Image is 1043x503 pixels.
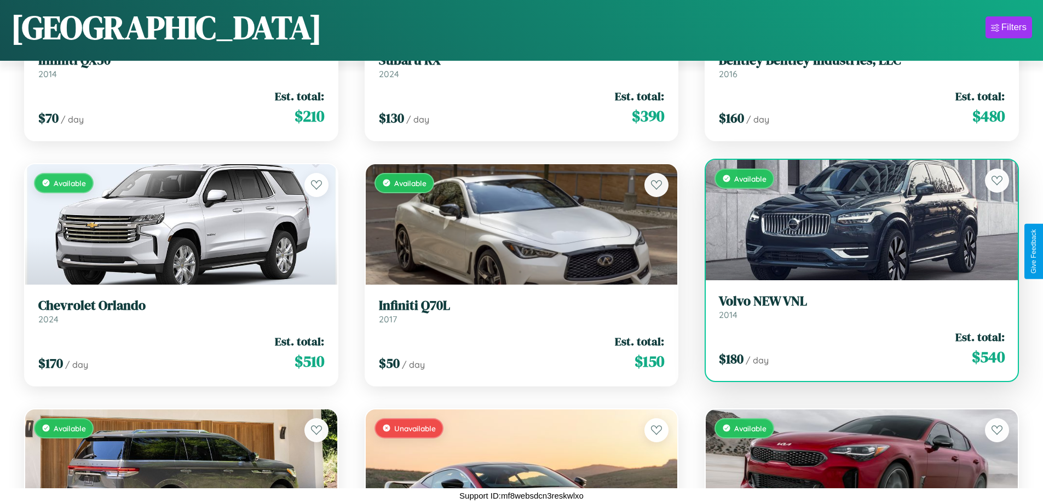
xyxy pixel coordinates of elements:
a: Infiniti Q70L2017 [379,298,665,325]
h3: Infiniti Q70L [379,298,665,314]
span: $ 180 [719,350,744,368]
span: Unavailable [394,424,436,433]
span: 2014 [38,68,57,79]
span: Est. total: [615,88,664,104]
span: Est. total: [615,333,664,349]
h3: Chevrolet Orlando [38,298,324,314]
span: Available [54,178,86,188]
a: Bentley Bentley Industries, LLC2016 [719,53,1005,79]
span: 2024 [379,68,399,79]
span: / day [402,359,425,370]
span: Available [734,174,767,183]
span: $ 210 [295,105,324,127]
span: / day [65,359,88,370]
h3: Volvo NEW VNL [719,293,1005,309]
span: / day [61,114,84,125]
span: / day [746,355,769,366]
span: Available [394,178,427,188]
span: $ 50 [379,354,400,372]
span: Available [734,424,767,433]
span: $ 170 [38,354,63,372]
h1: [GEOGRAPHIC_DATA] [11,5,322,50]
span: $ 390 [632,105,664,127]
span: $ 70 [38,109,59,127]
div: Give Feedback [1030,229,1038,274]
span: Est. total: [275,88,324,104]
span: 2016 [719,68,737,79]
a: Chevrolet Orlando2024 [38,298,324,325]
span: $ 130 [379,109,404,127]
span: Available [54,424,86,433]
a: Volvo NEW VNL2014 [719,293,1005,320]
span: Est. total: [955,88,1005,104]
p: Support ID: mf8websdcn3reskwlxo [459,488,584,503]
span: $ 510 [295,350,324,372]
span: 2024 [38,314,59,325]
span: $ 160 [719,109,744,127]
span: $ 150 [635,350,664,372]
h3: Subaru RX [379,53,665,68]
a: Subaru RX2024 [379,53,665,79]
span: / day [406,114,429,125]
div: Filters [1001,22,1027,33]
span: / day [746,114,769,125]
h3: Bentley Bentley Industries, LLC [719,53,1005,68]
button: Filters [986,16,1032,38]
h3: Infiniti QX50 [38,53,324,68]
a: Infiniti QX502014 [38,53,324,79]
span: $ 480 [972,105,1005,127]
span: 2017 [379,314,397,325]
span: Est. total: [955,329,1005,345]
span: 2014 [719,309,737,320]
span: $ 540 [972,346,1005,368]
span: Est. total: [275,333,324,349]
